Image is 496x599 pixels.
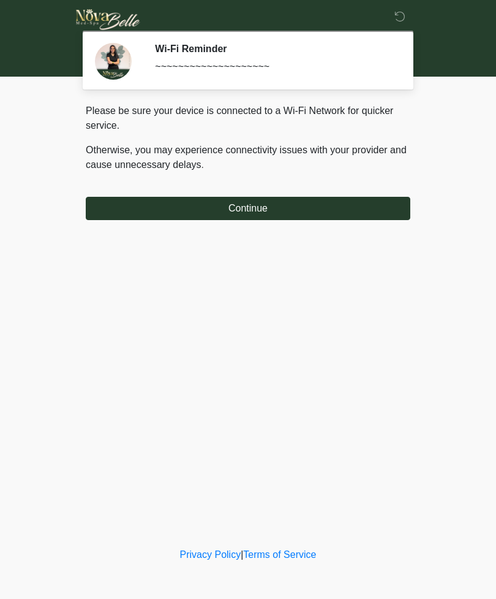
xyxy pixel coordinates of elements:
[86,197,410,220] button: Continue
[95,43,132,80] img: Agent Avatar
[180,549,241,560] a: Privacy Policy
[86,143,410,172] p: Otherwise, you may experience connectivity issues with your provider and cause unnecessary delays
[201,159,204,170] span: .
[73,9,143,30] img: Novabelle medspa Logo
[155,59,392,74] div: ~~~~~~~~~~~~~~~~~~~~
[243,549,316,560] a: Terms of Service
[241,549,243,560] a: |
[155,43,392,55] h2: Wi-Fi Reminder
[86,104,410,133] p: Please be sure your device is connected to a Wi-Fi Network for quicker service.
